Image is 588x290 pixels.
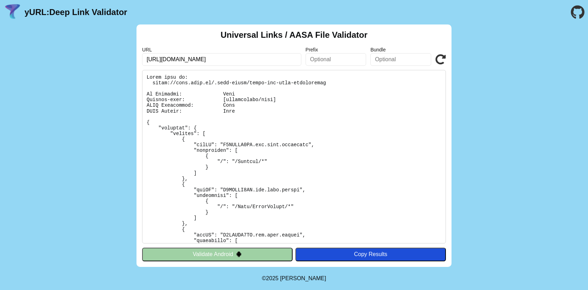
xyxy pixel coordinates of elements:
img: droidIcon.svg [236,251,242,257]
button: Validate Android [142,248,293,261]
label: URL [142,47,301,52]
label: Prefix [306,47,366,52]
pre: Lorem ipsu do: sitam://cons.adip.el/.sedd-eiusm/tempo-inc-utla-etdoloremag Al Enimadmi: Veni Quis... [142,70,446,243]
a: yURL:Deep Link Validator [24,7,127,17]
span: 2025 [266,275,279,281]
label: Bundle [370,47,431,52]
input: Required [142,53,301,66]
a: Michael Ibragimchayev's Personal Site [280,275,326,281]
h2: Universal Links / AASA File Validator [220,30,367,40]
button: Copy Results [295,248,446,261]
footer: © [262,267,326,290]
img: yURL Logo [3,3,22,21]
input: Optional [306,53,366,66]
div: Copy Results [299,251,442,257]
input: Optional [370,53,431,66]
